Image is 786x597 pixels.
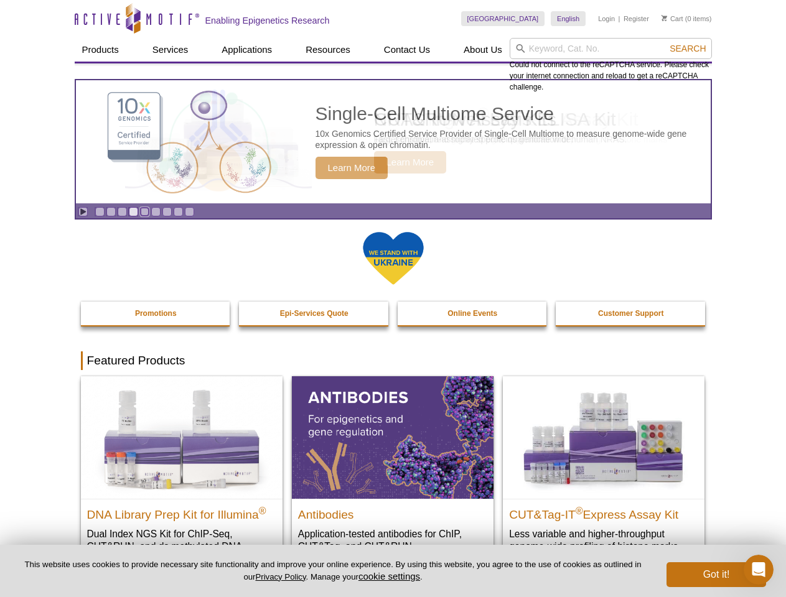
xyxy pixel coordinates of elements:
[151,207,161,216] a: Go to slide 6
[398,302,548,325] a: Online Events
[662,14,683,23] a: Cart
[362,231,424,286] img: We Stand With Ukraine
[135,309,177,318] strong: Promotions
[374,134,574,145] p: Target chromatin-associated proteins genome wide.
[174,207,183,216] a: Go to slide 8
[503,376,704,565] a: CUT&Tag-IT® Express Assay Kit CUT&Tag-IT®Express Assay Kit Less variable and higher-throughput ge...
[377,38,437,62] a: Contact Us
[78,207,88,216] a: Toggle autoplay
[259,505,266,516] sup: ®
[125,85,312,199] img: CUT&RUN Assay Kits
[75,38,126,62] a: Products
[670,44,706,53] span: Search
[461,11,545,26] a: [GEOGRAPHIC_DATA]
[374,110,574,129] h2: CUT&RUN Assay Kits
[118,207,127,216] a: Go to slide 3
[20,559,646,583] p: This website uses cookies to provide necessary site functionality and improve your online experie...
[624,14,649,23] a: Register
[81,376,283,577] a: DNA Library Prep Kit for Illumina DNA Library Prep Kit for Illumina® Dual Index NGS Kit for ChIP-...
[239,302,390,325] a: Epi-Services Quote
[510,38,712,93] div: Could not connect to the reCAPTCHA service. Please check your internet connection and reload to g...
[551,11,586,26] a: English
[87,502,276,521] h2: DNA Library Prep Kit for Illumina
[662,15,667,21] img: Your Cart
[298,527,487,553] p: Application-tested antibodies for ChIP, CUT&Tag, and CUT&RUN.
[81,302,232,325] a: Promotions
[576,505,583,516] sup: ®
[106,207,116,216] a: Go to slide 2
[140,207,149,216] a: Go to slide 5
[666,43,709,54] button: Search
[81,376,283,498] img: DNA Library Prep Kit for Illumina
[280,309,349,318] strong: Epi-Services Quote
[76,80,711,203] article: CUT&RUN Assay Kits
[598,14,615,23] a: Login
[95,207,105,216] a: Go to slide 1
[509,527,698,553] p: Less variable and higher-throughput genome-wide profiling of histone marks​.
[667,562,766,587] button: Got it!
[619,11,620,26] li: |
[129,207,138,216] a: Go to slide 4
[744,555,774,585] iframe: Intercom live chat
[598,309,663,318] strong: Customer Support
[510,38,712,59] input: Keyword, Cat. No.
[205,15,330,26] h2: Enabling Epigenetics Research
[214,38,279,62] a: Applications
[76,80,711,203] a: CUT&RUN Assay Kits CUT&RUN Assay Kits Target chromatin-associated proteins genome wide. Learn More
[81,351,706,370] h2: Featured Products
[509,502,698,521] h2: CUT&Tag-IT Express Assay Kit
[374,151,447,174] span: Learn More
[358,571,420,581] button: cookie settings
[556,302,706,325] a: Customer Support
[162,207,172,216] a: Go to slide 7
[292,376,494,565] a: All Antibodies Antibodies Application-tested antibodies for ChIP, CUT&Tag, and CUT&RUN.
[255,572,306,581] a: Privacy Policy
[298,502,487,521] h2: Antibodies
[145,38,196,62] a: Services
[503,376,704,498] img: CUT&Tag-IT® Express Assay Kit
[87,527,276,565] p: Dual Index NGS Kit for ChIP-Seq, CUT&RUN, and ds methylated DNA assays.
[456,38,510,62] a: About Us
[185,207,194,216] a: Go to slide 9
[292,376,494,498] img: All Antibodies
[298,38,358,62] a: Resources
[662,11,712,26] li: (0 items)
[447,309,497,318] strong: Online Events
